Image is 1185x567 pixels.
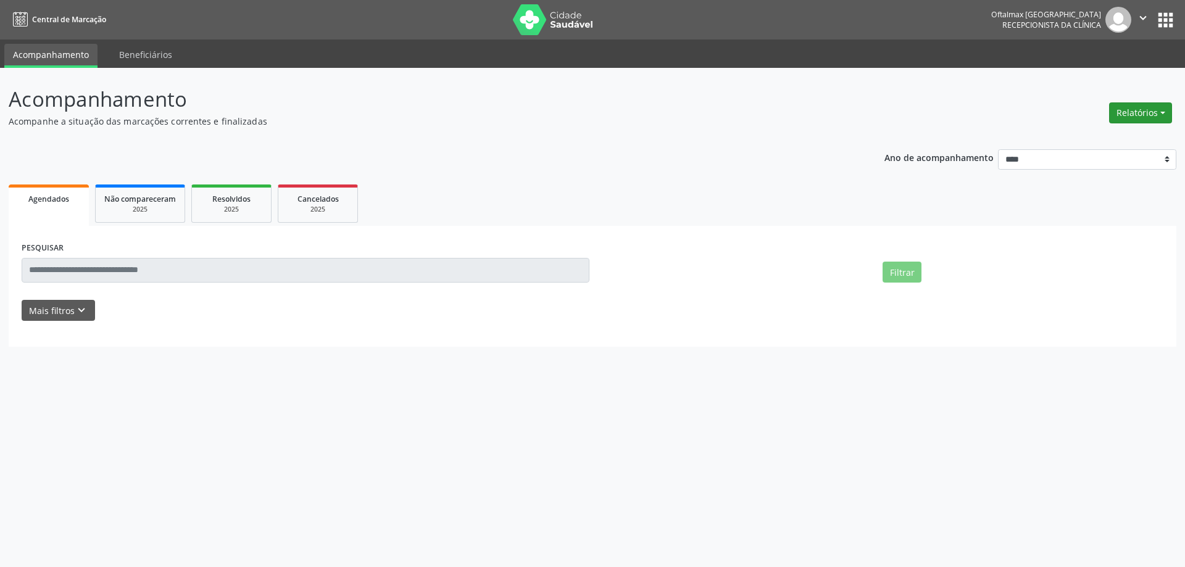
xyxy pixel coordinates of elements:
span: Cancelados [297,194,339,204]
i:  [1136,11,1150,25]
img: img [1105,7,1131,33]
div: 2025 [201,205,262,214]
i: keyboard_arrow_down [75,304,88,317]
button: Relatórios [1109,102,1172,123]
p: Acompanhamento [9,84,826,115]
button: apps [1155,9,1176,31]
p: Acompanhe a situação das marcações correntes e finalizadas [9,115,826,128]
button:  [1131,7,1155,33]
span: Resolvidos [212,194,251,204]
a: Beneficiários [110,44,181,65]
button: Mais filtroskeyboard_arrow_down [22,300,95,321]
p: Ano de acompanhamento [884,149,994,165]
a: Central de Marcação [9,9,106,30]
span: Agendados [28,194,69,204]
span: Recepcionista da clínica [1002,20,1101,30]
span: Não compareceram [104,194,176,204]
span: Central de Marcação [32,14,106,25]
label: PESQUISAR [22,239,64,258]
div: 2025 [104,205,176,214]
button: Filtrar [883,262,921,283]
div: 2025 [287,205,349,214]
a: Acompanhamento [4,44,98,68]
div: Oftalmax [GEOGRAPHIC_DATA] [991,9,1101,20]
